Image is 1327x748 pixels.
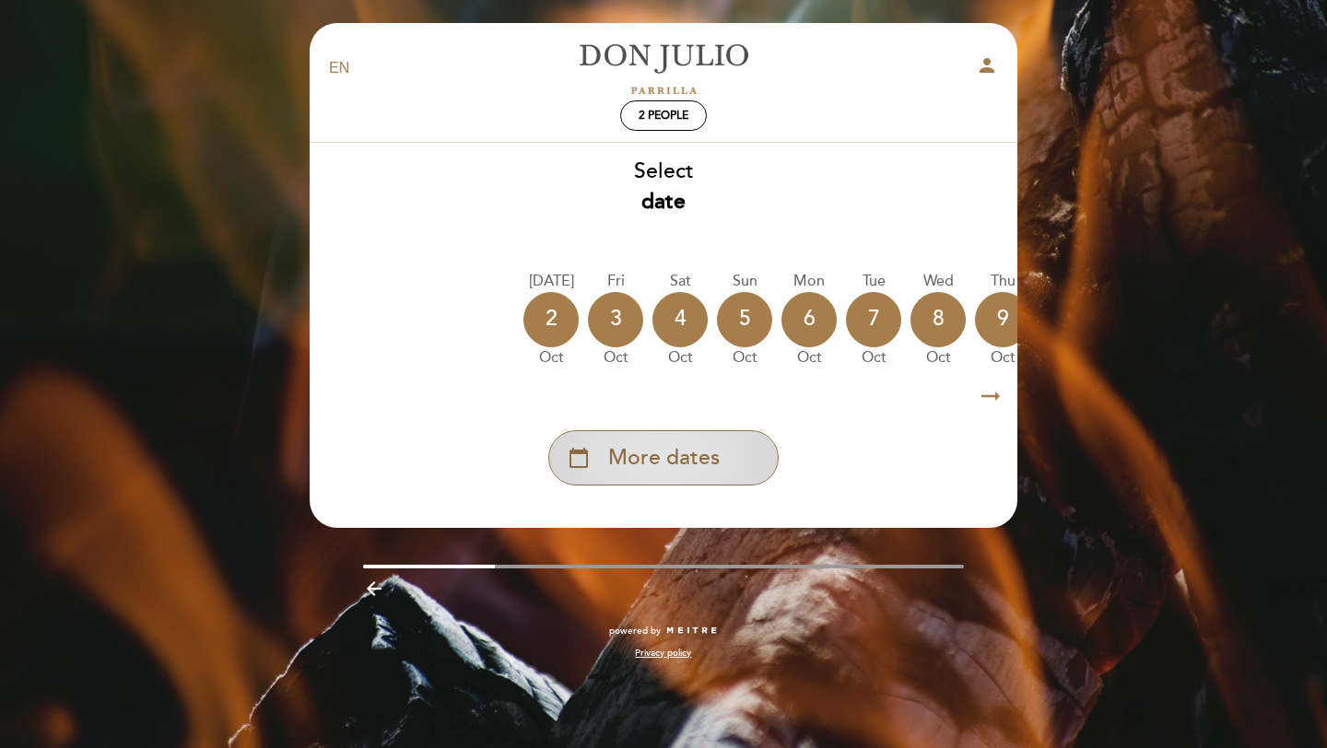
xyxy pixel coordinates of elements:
div: Fri [588,271,643,292]
i: calendar_today [568,442,590,473]
div: Mon [781,271,837,292]
div: Thu [975,271,1030,292]
button: person [976,54,998,83]
div: 5 [717,292,772,347]
b: date [641,189,686,215]
i: arrow_backward [363,578,385,600]
a: [PERSON_NAME] [548,43,779,94]
div: Wed [910,271,966,292]
div: 7 [846,292,901,347]
img: MEITRE [665,626,718,636]
a: powered by [609,625,718,637]
i: arrow_right_alt [977,377,1004,416]
div: Tue [846,271,901,292]
div: Select [309,157,1018,217]
div: Oct [523,347,579,368]
span: 2 people [639,109,688,123]
div: 4 [652,292,708,347]
div: 6 [781,292,837,347]
div: Oct [717,347,772,368]
div: Oct [588,347,643,368]
div: [DATE] [523,271,579,292]
div: 3 [588,292,643,347]
div: Oct [652,347,708,368]
div: 9 [975,292,1030,347]
div: Oct [781,347,837,368]
a: Privacy policy [635,647,691,660]
span: More dates [608,443,720,473]
div: 2 [523,292,579,347]
div: Oct [910,347,966,368]
div: 8 [910,292,966,347]
span: powered by [609,625,661,637]
div: Oct [846,347,901,368]
div: Sun [717,271,772,292]
i: person [976,54,998,76]
div: Sat [652,271,708,292]
div: Oct [975,347,1030,368]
